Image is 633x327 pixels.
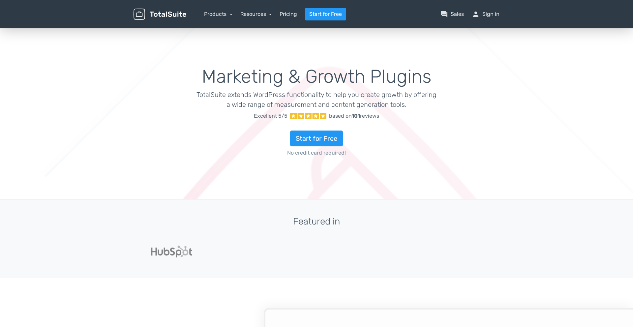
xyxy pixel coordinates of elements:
span: question_answer [440,10,448,18]
a: Excellent 5/5 based on101reviews [196,109,437,123]
a: Pricing [280,10,297,18]
a: Resources [240,11,272,17]
a: Products [204,11,232,17]
span: Excellent 5/5 [254,112,287,120]
h1: Marketing & Growth Plugins [196,67,437,87]
div: based on reviews [329,112,379,120]
a: question_answerSales [440,10,464,18]
img: Hubspot [151,246,192,257]
a: Start for Free [305,8,346,20]
strong: 101 [352,113,360,119]
span: person [472,10,480,18]
span: No credit card required! [196,149,437,157]
img: TotalSuite for WordPress [134,9,186,20]
a: Start for Free [290,131,343,146]
a: personSign in [472,10,499,18]
p: TotalSuite extends WordPress functionality to help you create growth by offering a wide range of ... [196,90,437,109]
h3: Featured in [134,217,499,227]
